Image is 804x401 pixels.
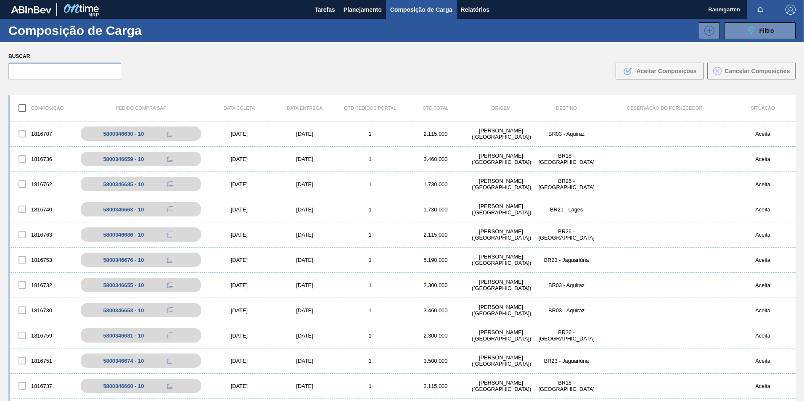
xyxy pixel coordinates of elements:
div: 1816740 [10,200,76,218]
div: Aceita [730,206,796,213]
div: Data coleta [206,106,272,111]
img: TNhmsLtSVTkK8tSr43FrP2fwEKptu5GPRR3wAAAABJRU5ErkJggg== [11,6,51,13]
div: [DATE] [206,181,272,187]
div: BR03 - Aquiraz [534,307,599,314]
div: 5800346663 - 10 [103,206,144,213]
div: BAUMGARTEN - BLUMENAU (SC) [468,380,534,392]
div: [DATE] [206,232,272,238]
div: BAUMGARTEN - BLUMENAU (SC) [468,304,534,317]
div: Copiar [162,356,179,366]
div: [DATE] [206,282,272,288]
div: 1816762 [10,175,76,193]
div: 2.300,000 [403,282,468,288]
label: Buscar [8,50,121,63]
div: 1816732 [10,276,76,294]
div: Destino [534,106,599,111]
div: Copiar [162,179,179,189]
div: 2.115,000 [403,232,468,238]
div: BR23 - Jaguariúna [534,358,599,364]
div: [DATE] [272,181,338,187]
div: [DATE] [272,358,338,364]
div: BR18 - Pernambuco [534,380,599,392]
div: Situação [730,106,796,111]
div: BR03 - Aquiraz [534,131,599,137]
div: 1 [337,332,403,339]
div: 1 [337,257,403,263]
span: Tarefas [315,5,335,15]
div: 1 [337,181,403,187]
div: 5800346655 - 10 [103,282,144,288]
div: BAUMGARTEN - BLUMENAU (SC) [468,329,534,342]
div: Copiar [162,330,179,340]
button: Notificações [747,4,774,16]
div: BAUMGARTEN - BLUMENAU (SC) [468,228,534,241]
div: 5800346686 - 10 [103,232,144,238]
div: BAUMGARTEN - BLUMENAU (SC) [468,127,534,140]
div: 5800346674 - 10 [103,358,144,364]
button: Aceitar Composições [616,63,704,79]
div: [DATE] [272,257,338,263]
div: BAUMGARTEN - BLUMENAU (SC) [468,253,534,266]
div: BAUMGARTEN - BLUMENAU (SC) [468,203,534,216]
div: Qtd Total [403,106,468,111]
div: 5800346660 - 10 [103,383,144,389]
div: [DATE] [272,383,338,389]
div: Aceita [730,131,796,137]
div: 2.115,000 [403,131,468,137]
div: 1816707 [10,125,76,142]
div: [DATE] [272,282,338,288]
div: 1 [337,307,403,314]
div: 5800346685 - 10 [103,181,144,187]
div: Copiar [162,381,179,391]
div: Nova Composição [695,22,720,39]
div: Aceita [730,156,796,162]
div: Aceita [730,232,796,238]
span: Cancelar Composições [725,68,790,74]
div: [DATE] [272,156,338,162]
div: Aceita [730,282,796,288]
span: Planejamento [344,5,382,15]
div: Aceita [730,257,796,263]
div: BR18 - Pernambuco [534,153,599,165]
div: 5800346681 - 10 [103,332,144,339]
div: 1816753 [10,251,76,269]
div: Copiar [162,255,179,265]
div: 1.730,000 [403,181,468,187]
div: Aceita [730,332,796,339]
span: Composição de Carga [390,5,452,15]
div: [DATE] [272,307,338,314]
div: BR26 - Uberlândia [534,228,599,241]
div: 5800346630 - 10 [103,131,144,137]
h1: Composição de Carga [8,26,147,35]
div: BAUMGARTEN - BLUMENAU (SC) [468,279,534,291]
div: [DATE] [206,332,272,339]
div: [DATE] [206,358,272,364]
div: [DATE] [272,131,338,137]
div: 1816730 [10,301,76,319]
div: 1816763 [10,226,76,243]
div: 1 [337,383,403,389]
div: Copiar [162,129,179,139]
div: 5.190,000 [403,257,468,263]
div: 1816751 [10,352,76,369]
div: [DATE] [206,307,272,314]
div: 1 [337,282,403,288]
div: [DATE] [206,257,272,263]
div: 1.730,000 [403,206,468,213]
div: 1 [337,358,403,364]
div: BR23 - Jaguariúna [534,257,599,263]
div: Copiar [162,305,179,315]
span: Filtro [759,27,774,34]
div: [DATE] [272,332,338,339]
div: Aceita [730,307,796,314]
div: [DATE] [272,232,338,238]
div: 3.460,000 [403,156,468,162]
div: BAUMGARTEN - BLUMENAU (SC) [468,354,534,367]
div: [DATE] [206,383,272,389]
div: 1 [337,206,403,213]
div: Aceita [730,383,796,389]
div: 1816736 [10,150,76,168]
span: Aceitar Composições [636,68,696,74]
div: BAUMGARTEN - BLUMENAU (SC) [468,178,534,190]
div: [DATE] [206,156,272,162]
